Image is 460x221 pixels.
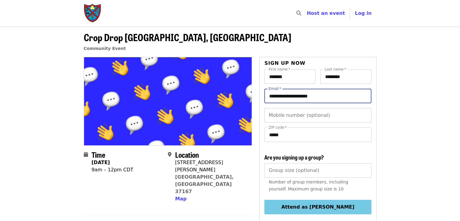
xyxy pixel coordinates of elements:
[350,7,376,19] button: Log in
[320,69,371,84] input: Last name
[305,6,310,21] input: Search
[84,30,291,44] span: Crop Drop [GEOGRAPHIC_DATA], [GEOGRAPHIC_DATA]
[84,46,126,51] a: Community Event
[269,68,290,71] label: First name
[269,126,287,129] label: ZIP code
[92,166,133,173] div: 9am – 12pm CDT
[264,127,371,142] input: ZIP code
[296,10,301,16] i: search icon
[264,200,371,214] button: Attend as [PERSON_NAME]
[264,153,324,161] span: Are you signing up a group?
[84,152,88,157] i: calendar icon
[92,160,110,165] strong: [DATE]
[84,57,252,145] img: Crop Drop Smyrna, TN organized by Society of St. Andrew
[264,89,371,103] input: Email
[175,174,234,194] a: [GEOGRAPHIC_DATA], [GEOGRAPHIC_DATA] 37167
[168,152,171,157] i: map-marker-alt icon
[355,10,371,16] span: Log in
[264,163,371,178] input: [object Object]
[325,68,346,71] label: Last name
[175,149,199,160] span: Location
[269,87,281,91] label: Email
[92,149,105,160] span: Time
[307,10,345,16] a: Host an event
[264,69,315,84] input: First name
[175,159,247,173] div: [STREET_ADDRESS][PERSON_NAME]
[175,196,187,202] span: Map
[269,180,348,191] span: Number of group members, including yourself. Maximum group size is 10
[264,60,305,66] span: Sign up now
[264,108,371,123] input: Mobile number (optional)
[175,195,187,203] button: Map
[84,4,102,23] img: Society of St. Andrew - Home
